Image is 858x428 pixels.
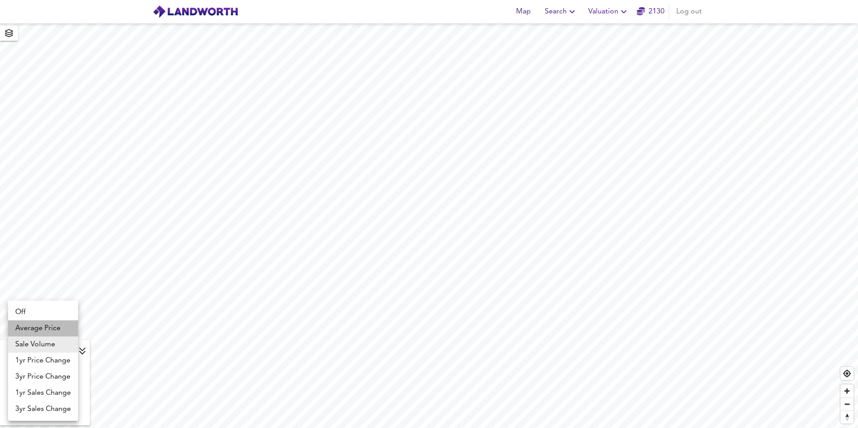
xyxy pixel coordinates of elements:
li: Average Price [8,320,78,336]
li: 1yr Sales Change [8,385,78,401]
li: 3yr Price Change [8,369,78,385]
li: 3yr Sales Change [8,401,78,417]
li: Off [8,304,78,320]
li: Sale Volume [8,336,78,353]
li: 1yr Price Change [8,353,78,369]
